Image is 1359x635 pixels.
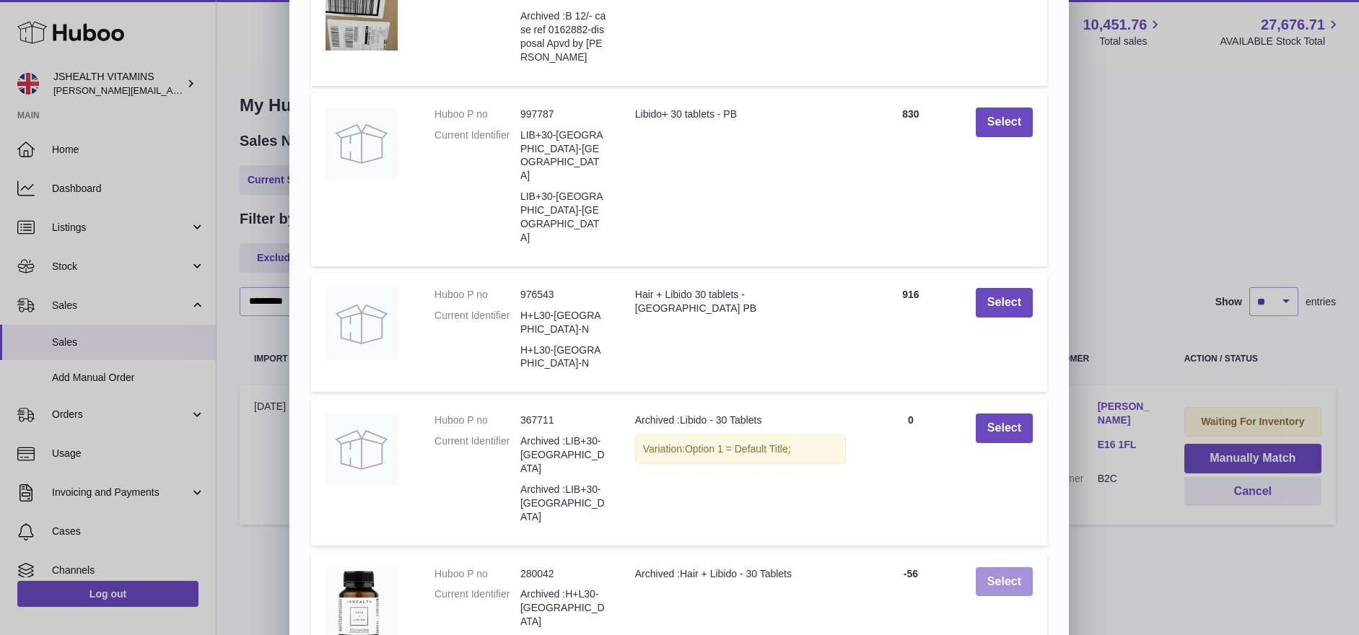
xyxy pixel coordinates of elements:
div: Libido+ 30 tablets - PB [635,108,846,121]
dt: Current Identifier [434,434,520,476]
dt: Current Identifier [434,587,520,629]
dd: Archived :LIB+30-[GEOGRAPHIC_DATA] [520,483,606,524]
dd: 367711 [520,413,606,427]
dd: 997787 [520,108,606,121]
img: Libido+ 30 tablets - PB [325,108,398,180]
dt: Huboo P no [434,413,520,427]
dd: LIB+30-[GEOGRAPHIC_DATA]-[GEOGRAPHIC_DATA] [520,128,606,183]
button: Select [976,567,1033,597]
dd: Archived :B 12/- case ref 0162882-disposal Apvd by [PERSON_NAME] [520,9,606,64]
div: Archived :Hair + Libido - 30 Tablets [635,567,846,581]
dt: Huboo P no [434,567,520,581]
dd: Archived :LIB+30-[GEOGRAPHIC_DATA] [520,434,606,476]
dt: Current Identifier [434,309,520,336]
dd: H+L30-[GEOGRAPHIC_DATA]-N [520,343,606,371]
button: Select [976,108,1033,137]
dd: 280042 [520,567,606,581]
dd: Archived :H+L30-[GEOGRAPHIC_DATA] [520,587,606,629]
dt: Huboo P no [434,288,520,302]
dt: Huboo P no [434,108,520,121]
img: Hair + Libido 30 tablets - UK PB [325,288,398,360]
div: Hair + Libido 30 tablets - [GEOGRAPHIC_DATA] PB [635,288,846,315]
dd: 976543 [520,288,606,302]
td: 830 [860,93,961,266]
img: Archived :Libido - 30 Tablets [325,413,398,486]
span: Option 1 = Default Title; [685,443,791,455]
dd: LIB+30-[GEOGRAPHIC_DATA]-[GEOGRAPHIC_DATA] [520,190,606,245]
button: Select [976,413,1033,443]
dd: H+L30-[GEOGRAPHIC_DATA]-N [520,309,606,336]
button: Select [976,288,1033,317]
dt: Current Identifier [434,128,520,183]
div: Variation: [635,434,846,464]
td: 916 [860,273,961,392]
div: Archived :Libido - 30 Tablets [635,413,846,427]
td: 0 [860,399,961,545]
